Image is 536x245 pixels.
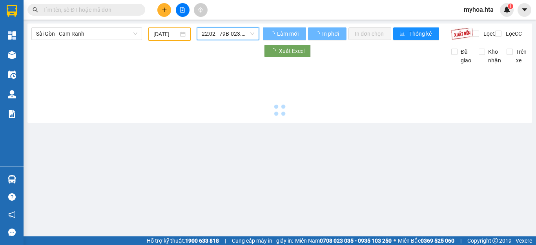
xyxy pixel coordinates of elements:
img: warehouse-icon [8,175,16,183]
span: Thống kê [409,29,433,38]
li: (c) 2017 [89,37,131,47]
span: loading [314,31,321,36]
span: In phơi [322,29,340,38]
button: caret-down [518,3,531,17]
img: logo.jpg [109,10,128,29]
span: Miền Bắc [398,236,454,245]
span: search [33,7,38,13]
span: aim [198,7,203,13]
button: Làm mới [263,27,306,40]
span: loading [269,31,276,36]
img: warehouse-icon [8,71,16,79]
span: question-circle [8,193,16,201]
span: caret-down [521,6,528,13]
span: Miền Nam [295,236,392,245]
strong: 1900 633 818 [185,238,219,244]
button: In đơn chọn [348,27,391,40]
img: warehouse-icon [8,51,16,59]
button: bar-chartThống kê [393,27,439,40]
button: plus [157,3,171,17]
img: 9k= [451,27,473,40]
span: notification [8,211,16,218]
b: Gửi khách hàng [61,11,91,48]
img: dashboard-icon [8,31,16,40]
span: Trên xe [513,47,530,65]
button: file-add [176,3,190,17]
input: 11/08/2025 [153,30,179,38]
img: warehouse-icon [8,90,16,98]
button: Xuất Excel [264,45,311,57]
span: | [225,236,226,245]
img: logo-vxr [7,5,17,17]
span: copyright [492,238,498,243]
strong: 0708 023 035 - 0935 103 250 [320,238,392,244]
span: 22:02 - 79B-023.76 [202,28,254,40]
span: message [8,229,16,236]
span: Lọc CR [480,29,501,38]
span: myhoa.hta [458,5,500,15]
span: file-add [180,7,185,13]
span: Cung cấp máy in - giấy in: [232,236,293,245]
span: 1 [509,4,512,9]
span: Hỗ trợ kỹ thuật: [147,236,219,245]
img: solution-icon [8,110,16,118]
span: plus [162,7,167,13]
span: ⚪️ [394,239,396,242]
span: Làm mới [277,29,300,38]
button: In phơi [308,27,346,40]
span: Đã giao [458,47,474,65]
sup: 1 [508,4,513,9]
b: [DOMAIN_NAME] [89,30,131,36]
strong: 0369 525 060 [421,238,454,244]
span: bar-chart [399,31,406,37]
img: icon-new-feature [503,6,510,13]
span: Lọc CC [503,29,523,38]
span: | [460,236,461,245]
span: Sài Gòn - Cam Ranh [36,28,137,40]
b: Hòa [GEOGRAPHIC_DATA] [10,51,52,87]
span: Kho nhận [485,47,504,65]
input: Tìm tên, số ĐT hoặc mã đơn [43,5,136,14]
button: aim [194,3,208,17]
